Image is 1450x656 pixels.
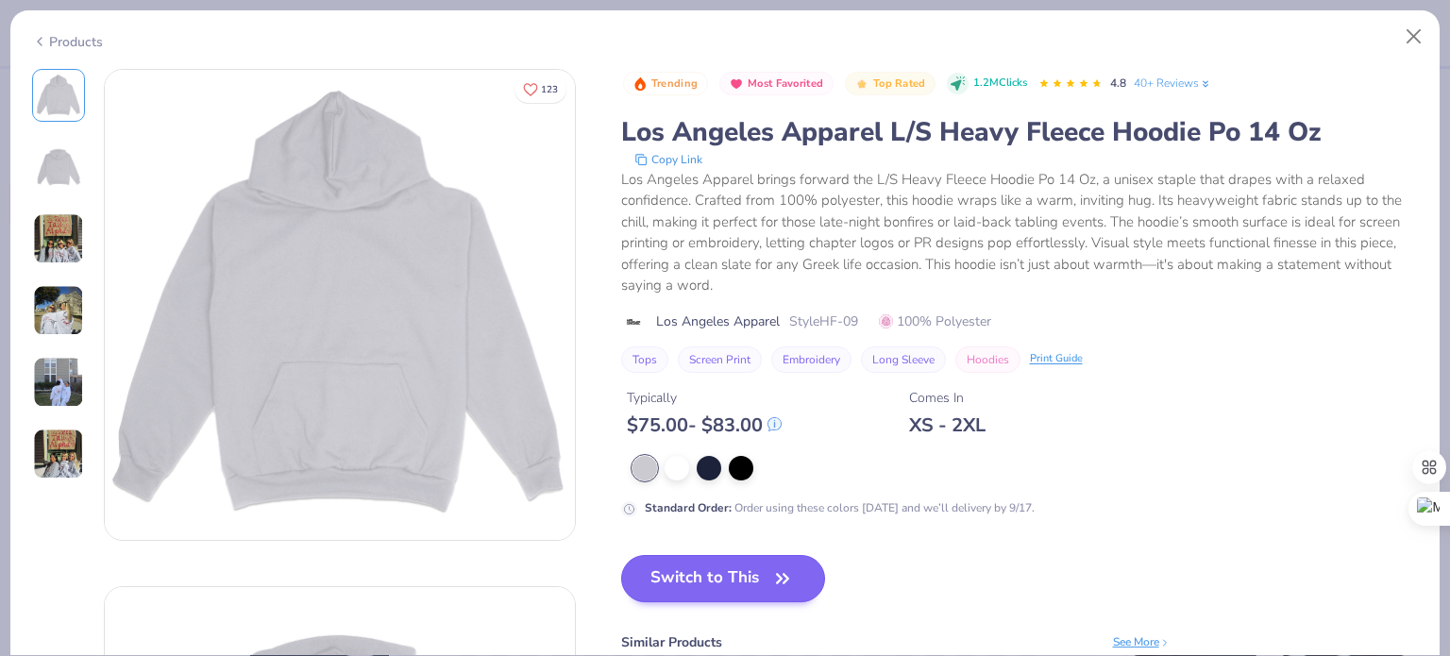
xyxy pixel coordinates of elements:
[678,346,762,373] button: Screen Print
[621,346,668,373] button: Tops
[955,346,1020,373] button: Hoodies
[748,78,823,89] span: Most Favorited
[33,213,84,264] img: User generated content
[1113,633,1171,650] div: See More
[909,388,986,408] div: Comes In
[771,346,851,373] button: Embroidery
[873,78,926,89] span: Top Rated
[632,76,648,92] img: Trending sort
[973,76,1027,92] span: 1.2M Clicks
[651,78,698,89] span: Trending
[623,72,708,96] button: Badge Button
[33,429,84,479] img: User generated content
[627,388,782,408] div: Typically
[1030,351,1083,367] div: Print Guide
[621,632,722,652] div: Similar Products
[845,72,936,96] button: Badge Button
[36,73,81,118] img: Front
[789,311,858,331] span: Style HF-09
[854,76,869,92] img: Top Rated sort
[645,499,1035,516] div: Order using these colors [DATE] and we’ll delivery by 9/17.
[32,32,103,52] div: Products
[36,144,81,190] img: Back
[1396,19,1432,55] button: Close
[909,413,986,437] div: XS - 2XL
[629,150,708,169] button: copy to clipboard
[621,314,647,329] img: brand logo
[541,85,558,94] span: 123
[514,76,566,103] button: Like
[621,169,1419,296] div: Los Angeles Apparel brings forward the L/S Heavy Fleece Hoodie Po 14 Oz, a unisex staple that dra...
[33,285,84,336] img: User generated content
[729,76,744,92] img: Most Favorited sort
[1038,69,1103,99] div: 4.8 Stars
[1134,75,1212,92] a: 40+ Reviews
[105,70,575,540] img: Front
[656,311,780,331] span: Los Angeles Apparel
[861,346,946,373] button: Long Sleeve
[33,357,84,408] img: User generated content
[627,413,782,437] div: $ 75.00 - $ 83.00
[1110,76,1126,91] span: 4.8
[879,311,991,331] span: 100% Polyester
[719,72,834,96] button: Badge Button
[621,114,1419,150] div: Los Angeles Apparel L/S Heavy Fleece Hoodie Po 14 Oz
[621,555,826,602] button: Switch to This
[645,500,732,515] strong: Standard Order :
